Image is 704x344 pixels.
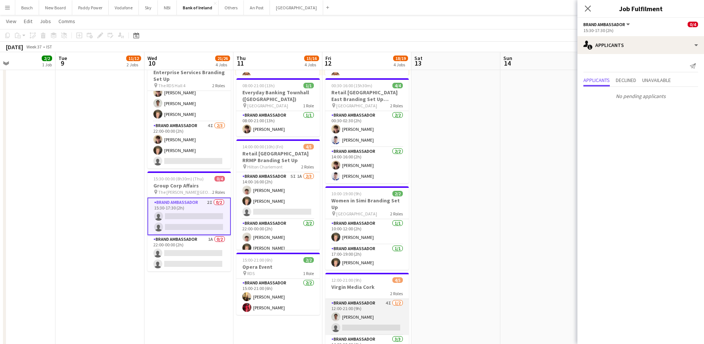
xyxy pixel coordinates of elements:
[147,75,231,121] app-card-role: Brand Ambassador3/309:00-11:00 (2h)[PERSON_NAME][PERSON_NAME][PERSON_NAME]
[247,271,255,276] span: RDS
[390,211,403,217] span: 2 Roles
[24,18,32,25] span: Edit
[25,44,43,50] span: Week 37
[303,83,314,88] span: 1/1
[21,16,35,26] a: Edit
[583,22,625,27] span: Brand Ambassador
[236,219,320,255] app-card-role: Brand Ambassador2/222:00-00:00 (2h)[PERSON_NAME][PERSON_NAME]
[503,55,512,61] span: Sun
[394,62,408,67] div: 4 Jobs
[577,36,704,54] div: Applicants
[158,83,185,88] span: The RDS Hall 4
[39,0,72,15] button: New Board
[242,83,275,88] span: 08:00-21:00 (13h)
[331,83,372,88] span: 00:30-16:00 (15h30m)
[392,277,403,283] span: 4/5
[235,59,246,67] span: 11
[242,257,273,263] span: 15:00-21:00 (6h)
[236,172,320,219] app-card-role: Brand Ambassador5I1A2/314:00-16:00 (2h)[PERSON_NAME][PERSON_NAME]
[325,55,331,61] span: Fri
[583,28,698,33] div: 15:30-17:30 (2h)
[325,78,409,183] app-job-card: 00:30-16:00 (15h30m)4/4Retail [GEOGRAPHIC_DATA] East Branding Set Up ([GEOGRAPHIC_DATA]) [GEOGRAP...
[212,189,225,195] span: 2 Roles
[688,22,698,27] span: 0/4
[583,78,610,83] span: Applicants
[236,111,320,136] app-card-role: Brand Ambassador1/108:00-21:00 (13h)[PERSON_NAME]
[325,299,409,335] app-card-role: Brand Ambassador4I1/212:00-21:00 (9h)[PERSON_NAME]
[583,22,631,27] button: Brand Ambassador
[325,186,409,270] app-job-card: 10:00-19:00 (9h)2/2Women in Simi Branding Set Up [GEOGRAPHIC_DATA]2 RolesBrand Ambassador1/110:00...
[331,191,361,196] span: 10:00-19:00 (9h)
[244,0,270,15] button: An Post
[158,189,212,195] span: The [PERSON_NAME][GEOGRAPHIC_DATA]
[616,78,636,83] span: Declined
[303,144,314,149] span: 4/5
[301,164,314,170] span: 2 Roles
[642,78,671,83] span: Unavailable
[42,62,52,67] div: 1 Job
[146,59,157,67] span: 10
[215,56,230,61] span: 21/26
[153,176,204,182] span: 15:30-00:00 (8h30m) (Thu)
[147,171,231,271] app-job-card: 15:30-00:00 (8h30m) (Thu)0/4Group Corp Affairs The [PERSON_NAME][GEOGRAPHIC_DATA]2 RolesBrand Amb...
[177,0,219,15] button: Bank of Ireland
[392,83,403,88] span: 4/4
[236,263,320,270] h3: Opera Event
[236,55,246,61] span: Thu
[336,211,377,217] span: [GEOGRAPHIC_DATA]
[413,59,423,67] span: 13
[126,56,141,61] span: 11/12
[331,277,361,283] span: 12:00-21:00 (9h)
[147,55,157,61] span: Wed
[390,291,403,296] span: 2 Roles
[303,257,314,263] span: 2/2
[247,164,283,170] span: Hilton Charlemont
[57,59,67,67] span: 9
[325,197,409,211] h3: Women in Simi Branding Set Up
[6,43,23,51] div: [DATE]
[147,69,231,82] h3: Enterprise Services Branding Set Up
[577,90,704,102] p: No pending applicants
[236,78,320,136] app-job-card: 08:00-21:00 (13h)1/1Everyday Banking Townhall ([GEOGRAPHIC_DATA]) [GEOGRAPHIC_DATA]1 RoleBrand Am...
[325,244,409,270] app-card-role: Brand Ambassador1/117:00-19:00 (2h)[PERSON_NAME]
[55,16,78,26] a: Comms
[236,279,320,315] app-card-role: Brand Ambassador2/215:00-21:00 (6h)[PERSON_NAME][PERSON_NAME]
[325,111,409,147] app-card-role: Brand Ambassador2/200:30-02:30 (2h)[PERSON_NAME][PERSON_NAME]
[393,56,408,61] span: 18/19
[414,55,423,61] span: Sat
[325,284,409,290] h3: Virgin Media Cork
[15,0,39,15] button: Bosch
[324,59,331,67] span: 12
[147,182,231,189] h3: Group Corp Affairs
[58,18,75,25] span: Comms
[236,89,320,102] h3: Everyday Banking Townhall ([GEOGRAPHIC_DATA])
[139,0,158,15] button: Sky
[58,55,67,61] span: Tue
[42,56,52,61] span: 2/2
[336,103,377,108] span: [GEOGRAPHIC_DATA]
[502,59,512,67] span: 14
[304,56,319,61] span: 15/16
[212,83,225,88] span: 2 Roles
[247,103,288,108] span: [GEOGRAPHIC_DATA]
[236,150,320,164] h3: Retail [GEOGRAPHIC_DATA] RRMP Branding Set Up
[216,62,230,67] div: 4 Jobs
[236,139,320,250] app-job-card: 14:00-00:00 (10h) (Fri)4/5Retail [GEOGRAPHIC_DATA] RRMP Branding Set Up Hilton Charlemont2 RolesB...
[236,253,320,315] app-job-card: 15:00-21:00 (6h)2/2Opera Event RDS1 RoleBrand Ambassador2/215:00-21:00 (6h)[PERSON_NAME][PERSON_N...
[46,44,52,50] div: IST
[6,18,16,25] span: View
[72,0,109,15] button: Paddy Power
[242,144,283,149] span: 14:00-00:00 (10h) (Fri)
[305,62,319,67] div: 4 Jobs
[325,89,409,102] h3: Retail [GEOGRAPHIC_DATA] East Branding Set Up ([GEOGRAPHIC_DATA])
[390,103,403,108] span: 2 Roles
[127,62,141,67] div: 2 Jobs
[109,0,139,15] button: Vodafone
[147,58,231,168] app-job-card: 09:00-00:00 (15h) (Thu)5/6Enterprise Services Branding Set Up The RDS Hall 42 RolesBrand Ambassad...
[147,121,231,168] app-card-role: Brand Ambassador4I2/322:00-00:00 (2h)[PERSON_NAME][PERSON_NAME]
[214,176,225,182] span: 0/4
